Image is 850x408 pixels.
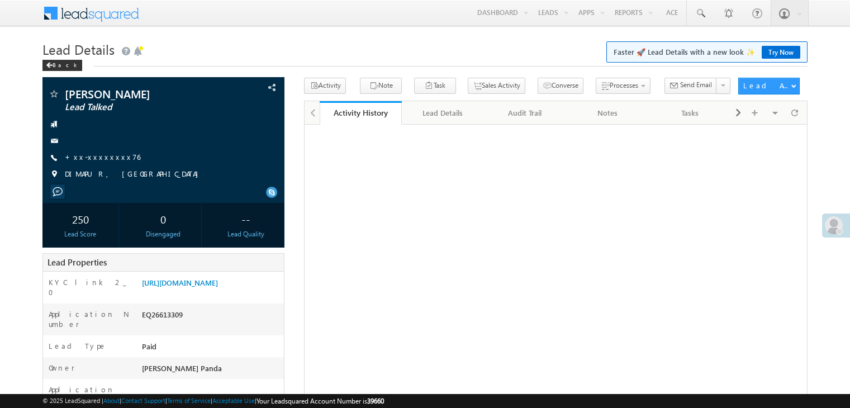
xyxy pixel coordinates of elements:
button: Activity [304,78,346,94]
a: About [103,397,120,404]
button: Processes [596,78,650,94]
span: [PERSON_NAME] [65,88,215,99]
div: EQ26613309 [139,309,284,325]
a: Acceptable Use [212,397,255,404]
a: Notes [567,101,649,125]
span: Lead Talked [65,102,215,113]
label: Owner [49,363,75,373]
span: Lead Details [42,40,115,58]
div: 0 [128,208,198,229]
label: Application Number [49,309,130,329]
a: Audit Trail [485,101,567,125]
button: Converse [538,78,583,94]
span: DIMAPUR, [GEOGRAPHIC_DATA] [65,169,204,180]
a: Try Now [762,46,800,59]
label: Application Status [49,385,130,405]
a: Activity History [320,101,402,125]
div: Lead Quality [211,229,281,239]
div: Disengaged [128,229,198,239]
span: 39660 [367,397,384,405]
label: KYC link 2_0 [49,277,130,297]
span: Faster 🚀 Lead Details with a new look ✨ [614,46,800,58]
div: Tasks [658,106,721,120]
span: © 2025 LeadSquared | | | | | [42,396,384,406]
a: Contact Support [121,397,165,404]
span: [PERSON_NAME] Panda [142,363,222,373]
div: Lead Actions [743,80,791,91]
div: Activity History [328,107,393,118]
button: Lead Actions [738,78,800,94]
div: Paid [139,341,284,357]
a: Lead Details [402,101,484,125]
a: Back [42,59,88,69]
a: Tasks [649,101,732,125]
span: Processes [610,81,638,89]
div: -- [211,208,281,229]
div: 250 [45,208,116,229]
span: Your Leadsquared Account Number is [257,397,384,405]
button: Task [414,78,456,94]
div: Lead Score [45,229,116,239]
span: Lead Properties [48,257,107,268]
a: +xx-xxxxxxxx76 [65,152,140,162]
button: Note [360,78,402,94]
div: Audit Trail [493,106,557,120]
button: Send Email [664,78,717,94]
div: Notes [576,106,639,120]
a: [URL][DOMAIN_NAME] [142,278,218,287]
label: Lead Type [49,341,107,351]
div: Lead Details [411,106,474,120]
a: Terms of Service [167,397,211,404]
button: Sales Activity [468,78,525,94]
span: Send Email [680,80,712,90]
div: Back [42,60,82,71]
